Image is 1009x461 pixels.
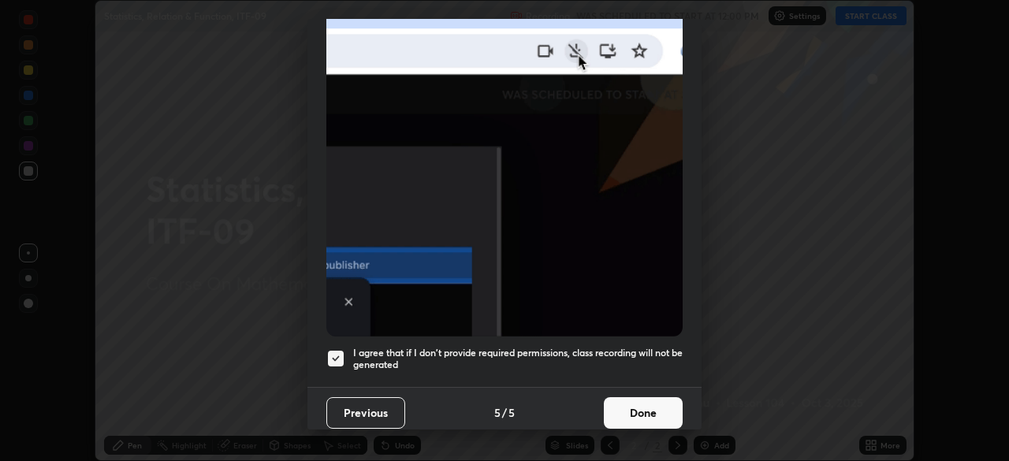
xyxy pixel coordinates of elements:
[353,347,683,371] h5: I agree that if I don't provide required permissions, class recording will not be generated
[604,397,683,429] button: Done
[494,404,501,421] h4: 5
[326,397,405,429] button: Previous
[502,404,507,421] h4: /
[508,404,515,421] h4: 5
